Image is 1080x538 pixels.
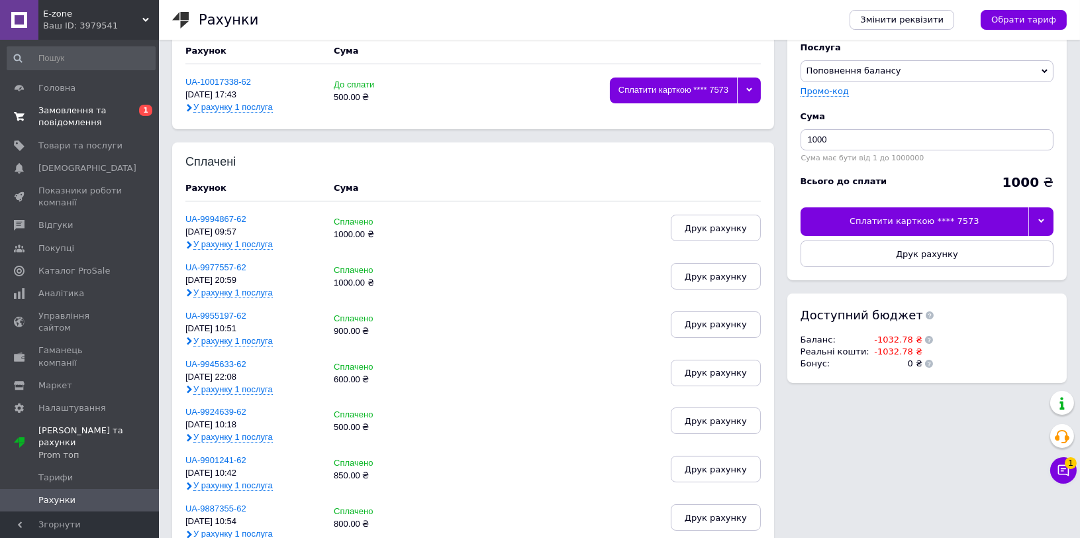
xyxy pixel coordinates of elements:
td: -1032.78 ₴ [873,334,922,346]
div: [DATE] 10:54 [185,517,320,527]
button: Друк рахунку [671,263,761,290]
td: 0 ₴ [873,358,922,370]
a: UA-9977557-62 [185,262,246,272]
div: Сплачено [334,458,426,468]
div: Рахунок [185,182,320,194]
div: Сплачено [334,217,426,227]
a: UA-9887355-62 [185,504,246,513]
div: Сплачено [334,314,426,324]
td: Реальні кошти : [801,346,873,358]
span: [DEMOGRAPHIC_DATA] [38,162,136,174]
span: Відгуки [38,219,73,231]
span: [PERSON_NAME] та рахунки [38,425,159,461]
span: Покупці [38,242,74,254]
button: Друк рахунку [671,311,761,338]
span: Аналітика [38,288,84,299]
div: 500.00 ₴ [334,423,426,433]
span: У рахунку 1 послуга [193,432,273,443]
div: Cума [801,111,1054,123]
span: Управління сайтом [38,310,123,334]
span: Друк рахунку [896,249,958,259]
span: Обрати тариф [991,14,1056,26]
a: Обрати тариф [981,10,1067,30]
div: Сплачено [334,266,426,276]
span: Друк рахунку [685,223,747,233]
div: Сплачено [334,362,426,372]
div: [DATE] 22:08 [185,372,320,382]
div: Послуга [801,42,1054,54]
span: Друк рахунку [685,272,747,282]
span: Доступний бюджет [801,307,923,323]
button: Друк рахунку [671,360,761,386]
div: [DATE] 20:59 [185,276,320,286]
a: Змінити реквізити [850,10,954,30]
span: Рахунки [38,494,75,506]
div: Сплатити карткою **** 7573 [801,207,1028,235]
span: E-zone [43,8,142,20]
span: У рахунку 1 послуга [193,239,273,250]
label: Промо-код [801,86,849,96]
span: Поповнення балансу [807,66,901,76]
div: [DATE] 10:51 [185,324,320,334]
div: До сплати [334,80,426,90]
td: Баланс : [801,334,873,346]
div: ₴ [1002,176,1054,189]
input: Введіть суму [801,129,1054,150]
button: Друк рахунку [671,407,761,434]
div: Сума має бути від 1 до 1000000 [801,154,1054,162]
span: Замовлення та повідомлення [38,105,123,129]
span: Друк рахунку [685,368,747,378]
span: Налаштування [38,402,106,414]
button: Чат з покупцем1 [1050,457,1077,484]
span: Головна [38,82,75,94]
div: Всього до сплати [801,176,887,188]
div: 500.00 ₴ [334,93,426,103]
button: Друк рахунку [671,456,761,482]
b: 1000 [1002,174,1039,190]
td: -1032.78 ₴ [873,346,922,358]
span: Товари та послуги [38,140,123,152]
div: [DATE] 10:18 [185,420,320,430]
span: 1 [139,105,152,116]
span: Показники роботи компанії [38,185,123,209]
div: 1000.00 ₴ [334,230,426,240]
span: Каталог ProSale [38,265,110,277]
div: Сплатити карткою **** 7573 [610,78,736,103]
button: Друк рахунку [801,241,1054,267]
span: 1 [1065,457,1077,469]
span: Тарифи [38,472,73,484]
span: Змінити реквізити [860,14,944,26]
div: Ваш ID: 3979541 [43,20,159,32]
div: 800.00 ₴ [334,519,426,529]
span: У рахунку 1 послуга [193,384,273,395]
div: [DATE] 09:57 [185,227,320,237]
div: [DATE] 10:42 [185,468,320,478]
a: UA-9924639-62 [185,407,246,417]
span: У рахунку 1 послуга [193,336,273,347]
h1: Рахунки [199,12,258,28]
a: UA-9901241-62 [185,455,246,465]
span: Друк рахунку [685,416,747,426]
td: Бонус : [801,358,873,370]
div: Сплачено [334,410,426,420]
div: Рахунок [185,45,320,57]
div: Prom топ [38,449,159,461]
div: 850.00 ₴ [334,471,426,481]
button: Друк рахунку [671,504,761,531]
div: Cума [334,45,358,57]
span: Маркет [38,380,72,392]
span: У рахунку 1 послуга [193,102,273,113]
span: Гаманець компанії [38,345,123,368]
a: UA-10017338-62 [185,77,251,87]
span: Друк рахунку [685,513,747,523]
div: Сплачено [334,507,426,517]
span: У рахунку 1 послуга [193,288,273,298]
div: 1000.00 ₴ [334,278,426,288]
div: Cума [334,182,358,194]
span: У рахунку 1 послуга [193,480,273,491]
a: UA-9945633-62 [185,359,246,369]
button: Друк рахунку [671,215,761,241]
div: 600.00 ₴ [334,375,426,385]
div: [DATE] 17:43 [185,90,320,100]
input: Пошук [7,46,156,70]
